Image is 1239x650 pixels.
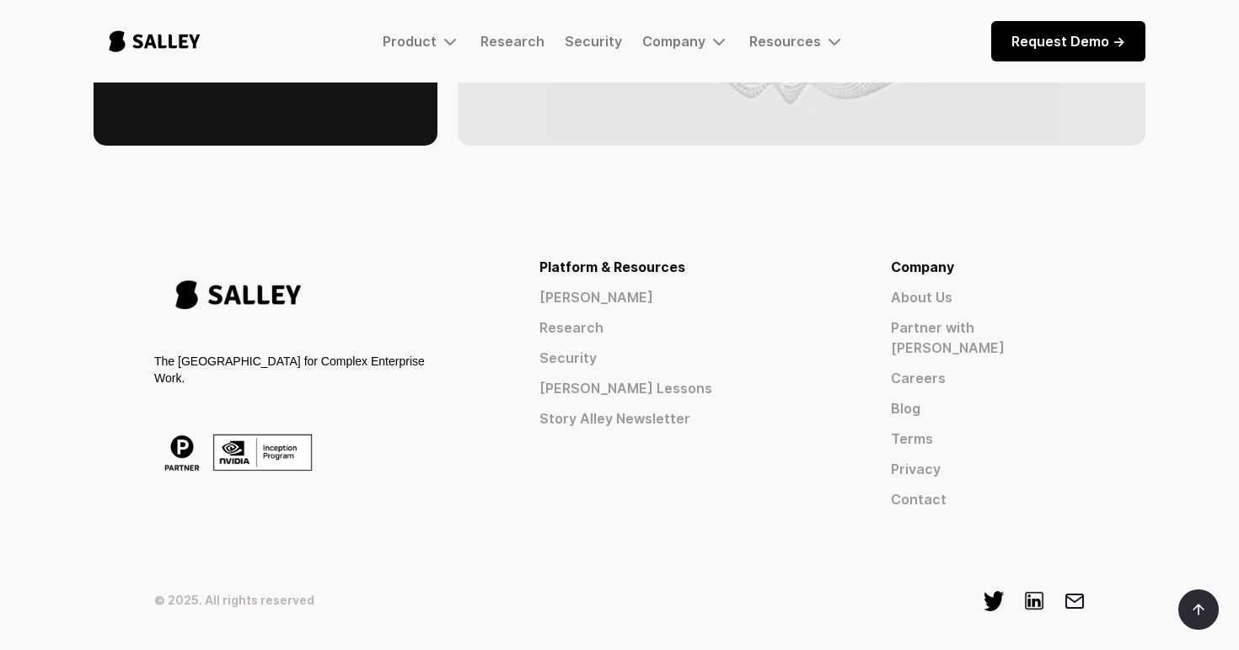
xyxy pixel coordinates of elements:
a: Careers [891,368,1085,388]
a: Contact [891,489,1085,509]
a: Privacy [891,459,1085,479]
a: Security [565,33,622,50]
a: About Us [891,287,1085,307]
div: Company [642,33,705,50]
a: [PERSON_NAME] Lessons [539,378,830,398]
a: Blog [891,398,1085,418]
div: Platform & Resources [539,257,830,277]
a: Partner with [PERSON_NAME] [891,317,1085,358]
div: Product [383,33,437,50]
a: Research [480,33,544,50]
a: home [94,13,216,69]
a: Research [539,317,830,338]
a: Terms [891,429,1085,449]
div: Product [383,31,460,51]
div: Company [642,31,729,51]
div: The [GEOGRAPHIC_DATA] for Complex Enterprise Work. [154,353,431,386]
div: Resources [749,31,845,51]
div: © 2025. All rights reserved [154,591,314,610]
a: [PERSON_NAME] [539,287,830,307]
a: Request Demo -> [991,21,1145,61]
a: Security [539,348,830,368]
div: Company [891,257,1085,277]
div: Resources [749,33,821,50]
a: Story Alley Newsletter [539,408,830,429]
